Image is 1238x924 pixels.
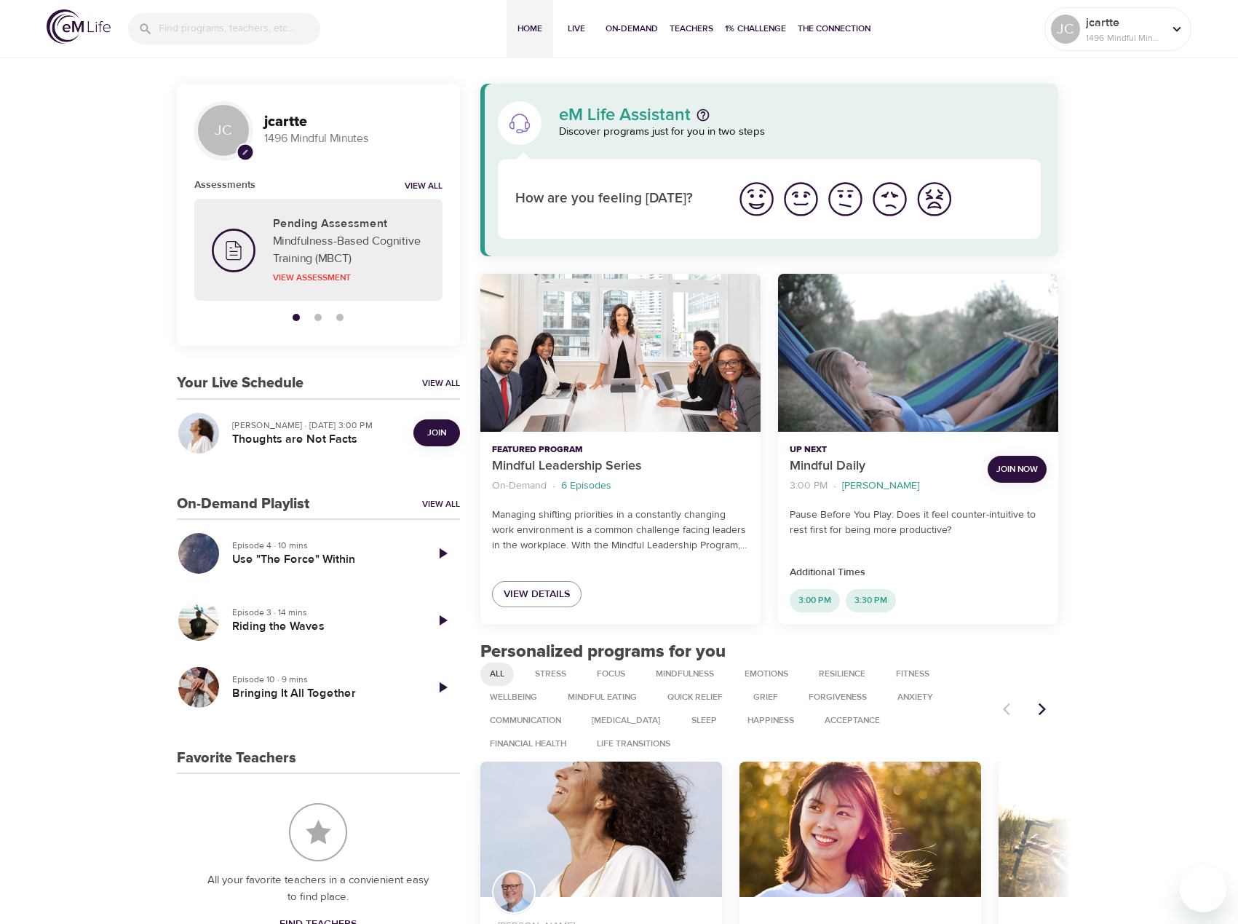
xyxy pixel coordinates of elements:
[481,738,575,750] span: Financial Health
[846,589,896,612] div: 3:30 PM
[422,498,460,510] a: View All
[194,101,253,159] div: JC
[1086,31,1163,44] p: 1496 Mindful Minutes
[588,738,679,750] span: Life Transitions
[232,673,413,686] p: Episode 10 · 9 mins
[480,733,576,756] div: Financial Health
[559,21,594,36] span: Live
[658,686,732,709] div: Quick Relief
[492,508,749,553] p: Managing shifting priorities in a constantly changing work environment is a common challenge faci...
[588,668,634,680] span: Focus
[606,21,658,36] span: On-Demand
[682,709,726,733] div: Sleep
[206,872,431,905] p: All your favorite teachers in a convienient easy to find place.
[996,462,1038,477] span: Join Now
[868,177,912,221] button: I'm feeling bad
[744,686,787,709] div: Grief
[823,177,868,221] button: I'm feeling ok
[912,177,956,221] button: I'm feeling worst
[289,803,347,861] img: Favorite Teachers
[422,377,460,390] a: View All
[177,375,303,392] h3: Your Live Schedule
[790,589,840,612] div: 3:00 PM
[889,691,942,703] span: Anxiety
[425,670,460,705] a: Play Episode
[725,21,786,36] span: 1% Challenge
[177,532,221,575] button: Use "The Force" Within
[659,691,731,703] span: Quick Relief
[194,177,255,193] h6: Assessments
[737,179,777,219] img: great
[480,663,514,686] div: All
[232,619,413,634] h5: Riding the Waves
[790,565,1047,580] p: Additional Times
[232,686,413,701] h5: Bringing It All Together
[480,641,1059,663] h2: Personalized programs for you
[735,663,798,686] div: Emotions
[526,668,575,680] span: Stress
[798,21,870,36] span: The Connection
[559,106,691,124] p: eM Life Assistant
[833,476,836,496] li: ·
[647,668,723,680] span: Mindfulness
[492,581,582,608] a: View Details
[1180,866,1226,912] iframe: Button to launch messaging window
[870,179,910,219] img: bad
[481,668,513,680] span: All
[264,130,443,147] p: 1496 Mindful Minutes
[480,274,761,432] button: Mindful Leadership Series
[739,714,803,727] span: Happiness
[790,508,1047,538] p: Pause Before You Play: Does it feel counter-intuitive to rest first for being more productive?
[779,177,823,221] button: I'm feeling good
[480,762,722,898] button: Thoughts are Not Facts
[177,496,309,513] h3: On-Demand Playlist
[683,714,726,727] span: Sleep
[232,606,413,619] p: Episode 3 · 14 mins
[232,552,413,567] h5: Use "The Force" Within
[177,599,221,642] button: Riding the Waves
[232,419,402,432] p: [PERSON_NAME] · [DATE] 3:00 PM
[790,476,976,496] nav: breadcrumb
[738,709,803,733] div: Happiness
[745,691,787,703] span: Grief
[988,456,1047,483] button: Join Now
[815,709,889,733] div: Acceptance
[232,432,402,447] h5: Thoughts are Not Facts
[739,762,981,898] button: 7 Days of Emotional Intelligence
[552,476,555,496] li: ·
[825,179,865,219] img: ok
[413,419,460,446] button: Join
[781,179,821,219] img: good
[800,691,876,703] span: Forgiveness
[790,478,828,494] p: 3:00 PM
[790,594,840,607] span: 3:00 PM
[887,668,938,680] span: Fitness
[492,478,547,494] p: On-Demand
[914,179,954,219] img: worst
[512,21,547,36] span: Home
[481,691,546,703] span: Wellbeing
[582,709,670,733] div: [MEDICAL_DATA]
[734,177,779,221] button: I'm feeling great
[888,686,943,709] div: Anxiety
[1026,693,1058,725] button: Next items
[842,478,919,494] p: [PERSON_NAME]
[504,585,570,604] span: View Details
[1051,15,1080,44] div: JC
[646,663,723,686] div: Mindfulness
[583,714,670,727] span: [MEDICAL_DATA]
[405,181,443,193] a: View all notifications
[480,709,571,733] div: Communication
[886,663,939,686] div: Fitness
[492,476,749,496] nav: breadcrumb
[177,750,296,767] h3: Favorite Teachers
[425,603,460,638] a: Play Episode
[273,271,425,284] p: View Assessment
[587,733,680,756] div: Life Transitions
[177,666,221,709] button: Bringing It All Together
[47,9,111,44] img: logo
[816,714,889,727] span: Acceptance
[810,668,874,680] span: Resilience
[427,425,446,441] span: Join
[480,686,547,709] div: Wellbeing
